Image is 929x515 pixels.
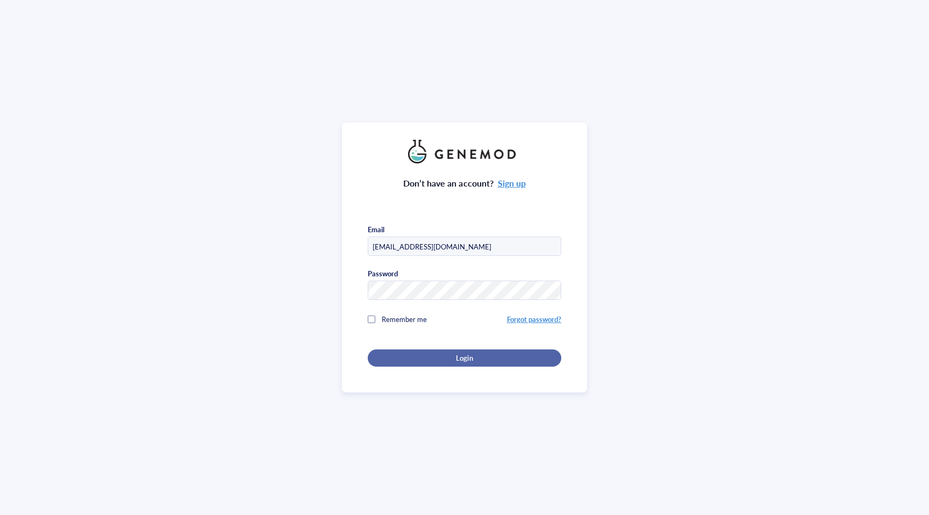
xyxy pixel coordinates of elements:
[507,314,561,324] a: Forgot password?
[408,140,521,163] img: genemod_logo_light-BcqUzbGq.png
[456,353,473,363] span: Login
[368,349,561,367] button: Login
[368,269,398,278] div: Password
[498,177,526,189] a: Sign up
[382,314,427,324] span: Remember me
[403,176,526,190] div: Don’t have an account?
[368,225,384,234] div: Email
